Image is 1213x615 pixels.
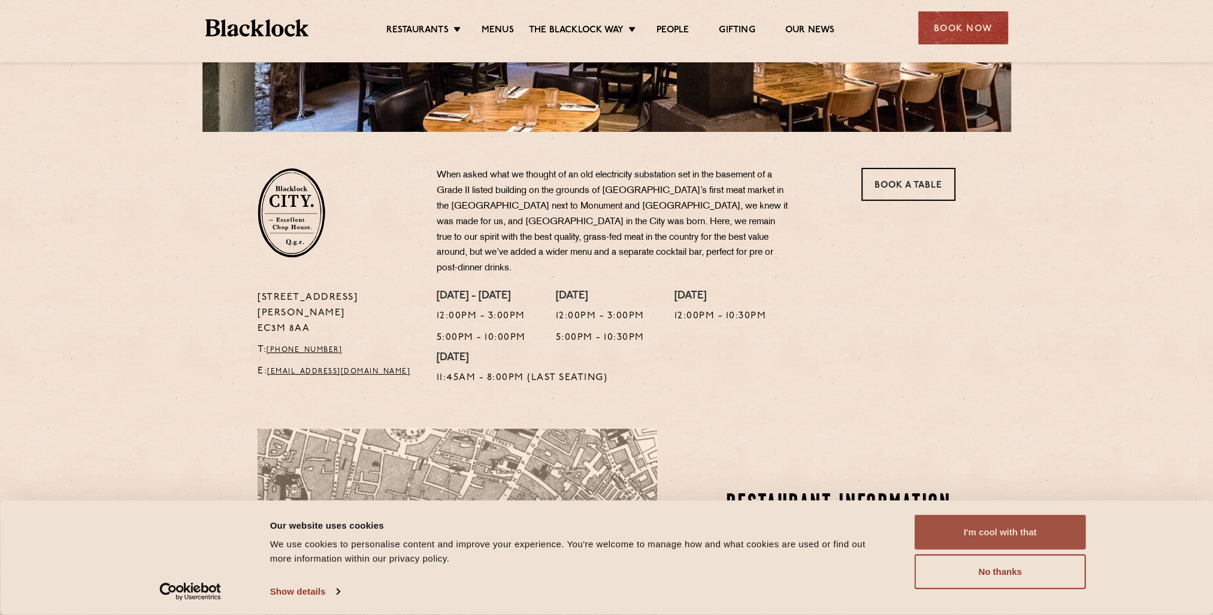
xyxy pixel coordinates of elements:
[258,364,419,379] p: E:
[556,290,645,303] h4: [DATE]
[674,290,767,303] h4: [DATE]
[785,25,835,38] a: Our News
[482,25,514,38] a: Menus
[915,515,1086,550] button: I'm cool with that
[258,168,325,258] img: City-stamp-default.svg
[437,168,790,276] p: When asked what we thought of an old electricity substation set in the basement of a Grade II lis...
[657,25,689,38] a: People
[674,309,767,324] p: 12:00pm - 10:30pm
[267,346,342,354] a: [PHONE_NUMBER]
[529,25,624,38] a: The Blacklock Way
[205,19,309,37] img: BL_Textured_Logo-footer-cropped.svg
[270,518,888,532] div: Our website uses cookies
[437,330,526,346] p: 5:00pm - 10:00pm
[861,168,955,201] a: Book a Table
[267,368,410,375] a: [EMAIL_ADDRESS][DOMAIN_NAME]
[915,554,1086,589] button: No thanks
[386,25,449,38] a: Restaurants
[258,290,419,337] p: [STREET_ADDRESS][PERSON_NAME] EC3M 8AA
[437,290,526,303] h4: [DATE] - [DATE]
[437,370,608,386] p: 11:45am - 8:00pm (Last Seating)
[270,537,888,566] div: We use cookies to personalise content and improve your experience. You're welcome to manage how a...
[138,583,243,601] a: Usercentrics Cookiebot - opens in a new window
[437,352,608,365] h4: [DATE]
[719,25,755,38] a: Gifting
[726,490,955,520] h2: Restaurant Information
[270,583,340,601] a: Show details
[556,309,645,324] p: 12:00pm - 3:00pm
[437,309,526,324] p: 12:00pm - 3:00pm
[556,330,645,346] p: 5:00pm - 10:30pm
[258,342,419,358] p: T:
[918,11,1008,44] div: Book Now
